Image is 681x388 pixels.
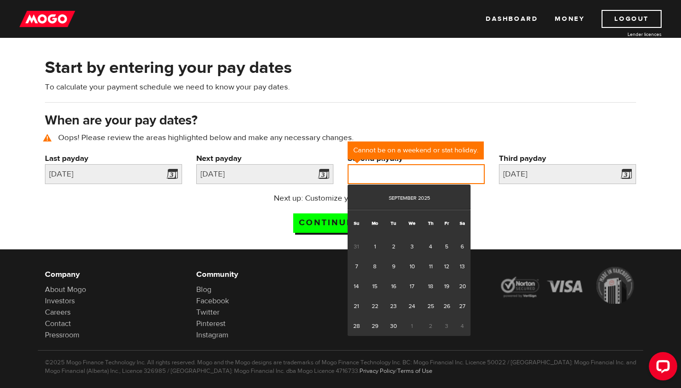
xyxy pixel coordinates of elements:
a: Instagram [196,330,228,340]
span: 31 [348,237,365,256]
h6: Community [196,269,333,280]
p: Next up: Customize your loan options. [247,193,435,204]
span: Tuesday [391,220,396,226]
a: 30 [384,316,402,336]
a: 15 [365,276,384,296]
a: 1 [365,237,384,256]
a: 23 [384,296,402,316]
a: Investors [45,296,75,306]
a: 13 [454,256,471,276]
h3: When are your pay dates? [45,113,636,128]
a: Privacy Policy [359,367,395,375]
div: Cannot be on a weekend or stat holiday. [348,141,484,159]
span: Sunday [354,220,359,226]
label: Last payday [45,153,182,164]
label: Third payday [499,153,636,164]
a: 6 [454,237,471,256]
a: 2 [384,237,402,256]
a: 3 [402,237,422,256]
span: September [389,194,417,202]
a: 7 [348,256,365,276]
span: 1 [402,316,422,336]
span: 2025 [418,194,430,202]
a: Careers [45,308,70,317]
img: legal-icons-92a2ffecb4d32d839781d1b4e4802d7b.png [499,267,636,304]
span: Wednesday [409,220,415,226]
span: Next [461,194,469,201]
h2: Start by entering your pay dates [45,58,636,78]
a: 27 [454,296,471,316]
a: 22 [365,296,384,316]
a: 10 [402,256,422,276]
a: 4 [422,237,439,256]
span: 3 [439,316,454,336]
input: Continue now [293,213,388,233]
a: 19 [439,276,454,296]
a: 14 [348,276,365,296]
span: Thursday [428,220,434,226]
a: 29 [365,316,384,336]
a: Lender licences [591,31,662,38]
h6: Company [45,269,182,280]
a: 24 [402,296,422,316]
span: 4 [454,316,471,336]
a: Twitter [196,308,219,317]
a: 28 [348,316,365,336]
a: 16 [384,276,402,296]
a: Next [460,194,470,203]
a: 11 [422,256,439,276]
a: Contact [45,319,71,328]
a: Logout [602,10,662,28]
a: Terms of Use [397,367,432,375]
a: Money [555,10,585,28]
a: 20 [454,276,471,296]
p: ©2025 Mogo Finance Technology Inc. All rights reserved. Mogo and the Mogo designs are trademarks ... [45,358,636,375]
img: mogo_logo-11ee424be714fa7cbb0f0f49df9e16ec.png [19,10,75,28]
span: 2 [422,316,439,336]
span: Monday [372,220,378,226]
a: Blog [196,285,211,294]
a: 9 [384,256,402,276]
a: About Mogo [45,285,86,294]
a: Facebook [196,296,229,306]
p: Oops! Please review the areas highlighted below and make any necessary changes. [45,132,636,143]
a: Pressroom [45,330,79,340]
a: Prev [349,194,358,203]
span: Friday [445,220,449,226]
a: 21 [348,296,365,316]
a: 5 [439,237,454,256]
a: 17 [402,276,422,296]
a: 8 [365,256,384,276]
a: 18 [422,276,439,296]
span: Prev [349,194,357,201]
a: Pinterest [196,319,226,328]
span: Saturday [460,220,465,226]
label: Next payday [196,153,333,164]
a: Dashboard [486,10,538,28]
a: 25 [422,296,439,316]
a: 12 [439,256,454,276]
iframe: LiveChat chat widget [641,348,681,388]
a: 26 [439,296,454,316]
p: To calculate your payment schedule we need to know your pay dates. [45,81,636,93]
